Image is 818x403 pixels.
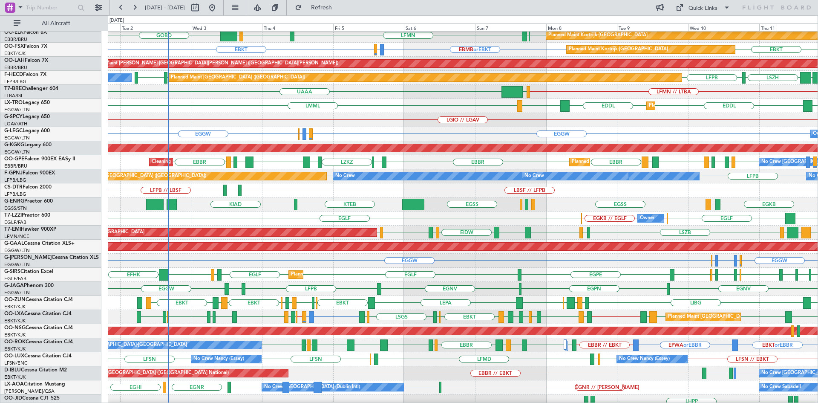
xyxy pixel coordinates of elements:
a: EBBR/BRU [4,36,27,43]
span: D-IBLU [4,368,21,373]
a: EBKT/KJK [4,318,26,324]
a: LGAV/ATH [4,121,27,127]
a: OO-ROKCessna Citation CJ4 [4,339,73,345]
a: LX-AOACitation Mustang [4,382,65,387]
a: G-KGKGLegacy 600 [4,142,52,148]
div: Mon 8 [546,23,617,31]
a: LFMN/NCE [4,233,29,240]
span: LX-TRO [4,100,23,105]
span: G-LEGC [4,128,23,133]
div: Planned Maint [GEOGRAPHIC_DATA] ([GEOGRAPHIC_DATA]) [291,268,425,281]
span: Refresh [304,5,340,11]
div: No Crew Nancy (Essey) [619,353,670,365]
span: LX-AOA [4,382,24,387]
a: [PERSON_NAME]/QSA [4,388,55,394]
a: CS-DTRFalcon 2000 [4,185,52,190]
span: F-HECD [4,72,23,77]
div: Quick Links [688,4,717,13]
a: EGGW/LTN [4,261,30,268]
span: [DATE] - [DATE] [145,4,185,12]
span: G-[PERSON_NAME] [4,255,52,260]
span: OO-ROK [4,339,26,345]
div: Planned Maint [GEOGRAPHIC_DATA] ([GEOGRAPHIC_DATA]) [72,170,206,183]
a: EGGW/LTN [4,149,30,155]
a: EGSS/STN [4,205,27,212]
div: A/C Unavailable [GEOGRAPHIC_DATA]-[GEOGRAPHIC_DATA] [51,339,187,351]
a: D-IBLUCessna Citation M2 [4,368,67,373]
span: G-JAGA [4,283,24,288]
a: LTBA/ISL [4,93,23,99]
a: OO-ELKFalcon 8X [4,30,47,35]
div: Planned Maint [PERSON_NAME]-[GEOGRAPHIC_DATA][PERSON_NAME] ([GEOGRAPHIC_DATA][PERSON_NAME]) [86,57,338,70]
a: EGGW/LTN [4,290,30,296]
a: EGLF/FAB [4,219,26,226]
a: OO-ZUNCessna Citation CJ4 [4,297,73,302]
input: Trip Number [26,1,75,14]
div: AOG Maint [GEOGRAPHIC_DATA] ([GEOGRAPHIC_DATA] National) [81,367,229,380]
div: Planned Maint [GEOGRAPHIC_DATA] ([GEOGRAPHIC_DATA] National) [572,156,726,168]
a: T7-EMIHawker 900XP [4,227,56,232]
span: OO-GPE [4,157,24,162]
span: G-GAAL [4,241,24,246]
span: G-SIRS [4,269,20,274]
a: EGGW/LTN [4,247,30,254]
a: OO-LXACessna Citation CJ4 [4,311,72,316]
a: OO-LUXCessna Citation CJ4 [4,354,72,359]
a: EBKT/KJK [4,374,26,380]
span: T7-BRE [4,86,22,91]
a: EBBR/BRU [4,64,27,71]
div: Planned Maint Kortrijk-[GEOGRAPHIC_DATA] [569,43,668,56]
a: LFPB/LBG [4,177,26,183]
div: Planned Maint Kortrijk-[GEOGRAPHIC_DATA] [548,29,648,42]
span: G-SPCY [4,114,23,119]
div: Fri 5 [333,23,404,31]
div: No Crew [335,170,355,183]
a: EGGW/LTN [4,107,30,113]
a: LFPB/LBG [4,191,26,197]
a: OO-JIDCessna CJ1 525 [4,396,60,401]
button: Quick Links [671,1,734,14]
span: All Aircraft [22,20,90,26]
a: OO-GPEFalcon 900EX EASy II [4,157,75,162]
a: G-GAALCessna Citation XLS+ [4,241,75,246]
div: Owner [640,212,654,225]
div: Planned Maint [GEOGRAPHIC_DATA] ([GEOGRAPHIC_DATA]) [171,71,305,84]
div: Cleaning [GEOGRAPHIC_DATA] ([GEOGRAPHIC_DATA] National) [152,156,294,168]
a: G-SPCYLegacy 650 [4,114,50,119]
a: G-JAGAPhenom 300 [4,283,54,288]
a: EBKT/KJK [4,332,26,338]
a: EBBR/BRU [4,163,27,169]
a: G-SIRSCitation Excel [4,269,53,274]
a: EGLF/FAB [4,275,26,282]
span: G-ENRG [4,199,24,204]
a: T7-LZZIPraetor 600 [4,213,50,218]
div: No Crew Nancy (Essey) [193,353,244,365]
a: LX-TROLegacy 650 [4,100,50,105]
span: OO-LUX [4,354,24,359]
div: Sat 6 [404,23,475,31]
a: EGGW/LTN [4,135,30,141]
span: OO-ELK [4,30,23,35]
a: EBKT/KJK [4,50,26,57]
a: OO-LAHFalcon 7X [4,58,48,63]
span: G-KGKG [4,142,24,148]
span: T7-LZZI [4,213,22,218]
span: OO-FSX [4,44,24,49]
div: Tue 9 [617,23,688,31]
span: OO-NSG [4,325,26,331]
span: CS-DTR [4,185,23,190]
span: OO-ZUN [4,297,26,302]
span: OO-LXA [4,311,24,316]
div: No Crew [524,170,544,183]
a: T7-BREChallenger 604 [4,86,58,91]
a: OO-FSXFalcon 7X [4,44,47,49]
div: Tue 2 [120,23,191,31]
span: OO-JID [4,396,22,401]
button: Refresh [291,1,342,14]
a: G-[PERSON_NAME]Cessna Citation XLS [4,255,99,260]
div: No Crew Sabadell [761,381,801,394]
div: Wed 10 [688,23,759,31]
div: Planned Maint Dusseldorf [649,99,705,112]
div: Thu 4 [262,23,333,31]
span: T7-EMI [4,227,21,232]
